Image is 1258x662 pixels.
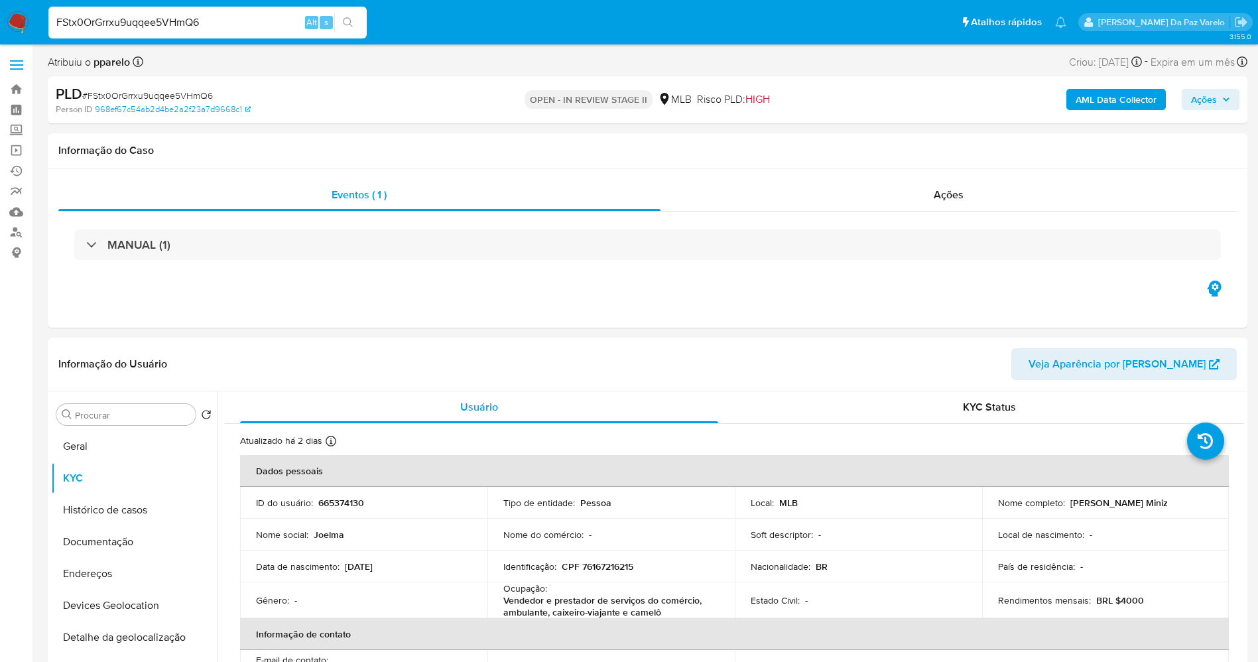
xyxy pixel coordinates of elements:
[751,529,813,541] p: Soft descriptor :
[56,103,92,115] b: Person ID
[51,590,217,622] button: Devices Geolocation
[48,14,367,31] input: Pesquise usuários ou casos...
[48,55,130,70] span: Atribuiu o
[658,92,692,107] div: MLB
[74,230,1221,260] div: MANUAL (1)
[62,409,72,420] button: Procurar
[201,409,212,424] button: Retornar ao pedido padrão
[963,399,1016,415] span: KYC Status
[51,622,217,653] button: Detalhe da geolocalização
[1070,497,1168,509] p: [PERSON_NAME] Miniz
[318,497,364,509] p: 665374130
[82,89,213,102] span: # FStx0OrGrrxu9uqqee5VHmQ6
[75,409,190,421] input: Procurar
[998,561,1075,572] p: País de residência :
[998,497,1065,509] p: Nome completo :
[1066,89,1166,110] button: AML Data Collector
[240,618,1229,650] th: Informação de contato
[334,13,361,32] button: search-icon
[314,529,344,541] p: Joelma
[1145,53,1148,71] span: -
[503,529,584,541] p: Nome do comércio :
[345,561,373,572] p: [DATE]
[1090,529,1092,541] p: -
[256,561,340,572] p: Data de nascimento :
[256,594,289,606] p: Gênero :
[751,497,774,509] p: Local :
[51,526,217,558] button: Documentação
[562,561,633,572] p: CPF 76167216215
[91,54,130,70] b: pparelo
[745,92,770,107] span: HIGH
[1096,594,1144,606] p: BRL $4000
[1076,89,1157,110] b: AML Data Collector
[58,358,167,371] h1: Informação do Usuário
[1029,348,1206,380] span: Veja Aparência por [PERSON_NAME]
[1080,561,1083,572] p: -
[256,497,313,509] p: ID do usuário :
[95,103,251,115] a: 968ef67c54ab2d4be2a2f23a7d9668c1
[1011,348,1237,380] button: Veja Aparência por [PERSON_NAME]
[818,529,821,541] p: -
[1069,53,1142,71] div: Criou: [DATE]
[332,187,387,202] span: Eventos ( 1 )
[503,594,714,618] p: Vendedor e prestador de serviços do comércio, ambulante, caixeiro-viajante e camelô
[751,594,800,606] p: Estado Civil :
[580,497,611,509] p: Pessoa
[107,237,170,252] h3: MANUAL (1)
[816,561,828,572] p: BR
[779,497,798,509] p: MLB
[1191,89,1217,110] span: Ações
[294,594,297,606] p: -
[51,558,217,590] button: Endereços
[324,16,328,29] span: s
[1151,55,1235,70] span: Expira em um mês
[998,529,1084,541] p: Local de nascimento :
[589,529,592,541] p: -
[58,144,1237,157] h1: Informação do Caso
[56,83,82,104] b: PLD
[1182,89,1239,110] button: Ações
[525,90,653,109] p: OPEN - IN REVIEW STAGE II
[1234,15,1248,29] a: Sair
[240,455,1229,487] th: Dados pessoais
[51,462,217,494] button: KYC
[503,497,575,509] p: Tipo de entidade :
[51,494,217,526] button: Histórico de casos
[503,582,547,594] p: Ocupação :
[751,561,810,572] p: Nacionalidade :
[697,92,770,107] span: Risco PLD:
[805,594,808,606] p: -
[998,594,1091,606] p: Rendimentos mensais :
[306,16,317,29] span: Alt
[1055,17,1066,28] a: Notificações
[934,187,964,202] span: Ações
[1098,16,1229,29] p: patricia.varelo@mercadopago.com.br
[460,399,498,415] span: Usuário
[256,529,308,541] p: Nome social :
[971,15,1042,29] span: Atalhos rápidos
[240,434,322,447] p: Atualizado há 2 dias
[51,430,217,462] button: Geral
[503,561,556,572] p: Identificação :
